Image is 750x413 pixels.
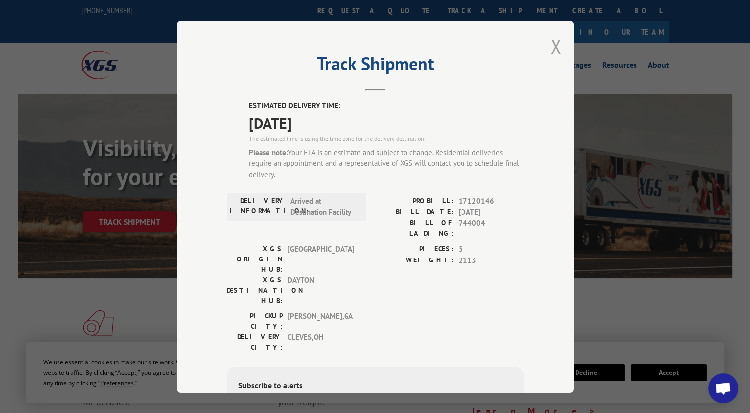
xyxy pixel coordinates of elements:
[227,244,283,275] label: XGS ORIGIN HUB:
[227,311,283,332] label: PICKUP CITY:
[227,57,524,76] h2: Track Shipment
[459,244,524,255] span: 5
[459,255,524,266] span: 2113
[375,206,454,218] label: BILL DATE:
[459,196,524,207] span: 17120146
[288,275,354,306] span: DAYTON
[238,379,512,394] div: Subscribe to alerts
[288,332,354,353] span: CLEVES , OH
[249,147,524,180] div: Your ETA is an estimate and subject to change. Residential deliveries require an appointment and ...
[288,244,354,275] span: [GEOGRAPHIC_DATA]
[249,111,524,134] span: [DATE]
[249,147,288,156] strong: Please note:
[249,134,524,143] div: The estimated time is using the time zone for the delivery destination.
[375,196,454,207] label: PROBILL:
[290,196,357,218] span: Arrived at Destination Facility
[288,311,354,332] span: [PERSON_NAME] , GA
[249,101,524,112] label: ESTIMATED DELIVERY TIME:
[459,206,524,218] span: [DATE]
[375,255,454,266] label: WEIGHT:
[550,33,561,59] button: Close modal
[708,373,738,403] div: Open chat
[459,218,524,239] span: 744004
[227,332,283,353] label: DELIVERY CITY:
[375,218,454,239] label: BILL OF LADING:
[227,275,283,306] label: XGS DESTINATION HUB:
[230,196,286,218] label: DELIVERY INFORMATION:
[375,244,454,255] label: PIECES:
